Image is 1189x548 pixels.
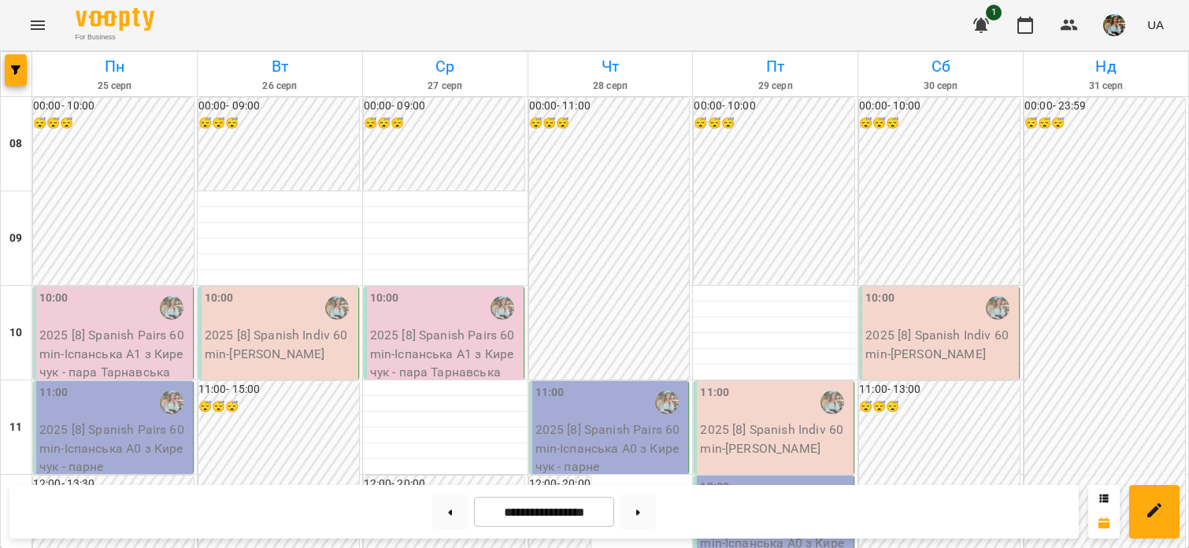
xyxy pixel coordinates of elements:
h6: 😴😴😴 [33,115,194,132]
p: 2025 [8] Spanish Indiv 60 min - [PERSON_NAME] [205,326,355,363]
span: For Business [76,32,154,43]
h6: 00:00 - 09:00 [364,98,524,115]
p: 2025 [8] Spanish Indiv 60 min - [PERSON_NAME] [700,420,850,457]
h6: 11 [9,419,22,436]
label: 10:00 [39,290,69,307]
img: Киречук Валерія Володимирівна (і) [491,296,514,320]
h6: Нд [1026,54,1186,79]
label: 11:00 [535,384,565,402]
img: Киречук Валерія Володимирівна (і) [160,391,183,414]
label: 10:00 [205,290,234,307]
h6: 11:00 - 13:00 [859,381,1020,398]
h6: 😴😴😴 [1024,115,1185,132]
h6: 😴😴😴 [859,398,1020,416]
h6: 😴😴😴 [859,115,1020,132]
h6: 😴😴😴 [529,115,690,132]
h6: 30 серп [861,79,1020,94]
h6: 😴😴😴 [694,115,854,132]
p: 2025 [8] Spanish Pairs 60 min - Іспанська А1 з Киречук - пара Тарнавська [39,326,190,382]
h6: 00:00 - 10:00 [33,98,194,115]
h6: 28 серп [531,79,691,94]
h6: 😴😴😴 [364,115,524,132]
img: Киречук Валерія Володимирівна (і) [986,296,1009,320]
p: 2025 [8] Spanish Pairs 60 min - Іспанська А1 з Киречук - пара Тарнавська [370,326,520,382]
h6: 00:00 - 10:00 [859,98,1020,115]
img: Киречук Валерія Володимирівна (і) [820,391,844,414]
h6: 09 [9,230,22,247]
label: 11:00 [700,384,729,402]
h6: 00:00 - 10:00 [694,98,854,115]
img: Киречук Валерія Володимирівна (і) [325,296,349,320]
button: Menu [19,6,57,44]
h6: Ср [365,54,525,79]
img: Киречук Валерія Володимирівна (і) [655,391,679,414]
span: UA [1147,17,1164,33]
label: 10:00 [370,290,399,307]
h6: 00:00 - 23:59 [1024,98,1185,115]
h6: Чт [531,54,691,79]
p: 2025 [8] Spanish Indiv 60 min - [PERSON_NAME] [865,326,1016,363]
span: 1 [986,5,1002,20]
h6: Пн [35,54,194,79]
img: Voopty Logo [76,8,154,31]
h6: 31 серп [1026,79,1186,94]
h6: 😴😴😴 [198,398,359,416]
img: Киречук Валерія Володимирівна (і) [160,296,183,320]
h6: Сб [861,54,1020,79]
h6: 26 серп [200,79,360,94]
h6: 😴😴😴 [198,115,359,132]
h6: 27 серп [365,79,525,94]
h6: 00:00 - 09:00 [198,98,359,115]
h6: Пт [695,54,855,79]
label: 11:00 [39,384,69,402]
p: 2025 [8] Spanish Pairs 60 min - Іспанська А0 з Киречук - парне [535,420,686,476]
h6: 10 [9,324,22,342]
h6: 25 серп [35,79,194,94]
h6: 29 серп [695,79,855,94]
img: 856b7ccd7d7b6bcc05e1771fbbe895a7.jfif [1103,14,1125,36]
button: UA [1141,10,1170,39]
h6: Вт [200,54,360,79]
h6: 08 [9,135,22,153]
p: 2025 [8] Spanish Pairs 60 min - Іспанська А0 з Киречук - парне [39,420,190,476]
h6: 00:00 - 11:00 [529,98,690,115]
h6: 11:00 - 15:00 [198,381,359,398]
label: 10:00 [865,290,895,307]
